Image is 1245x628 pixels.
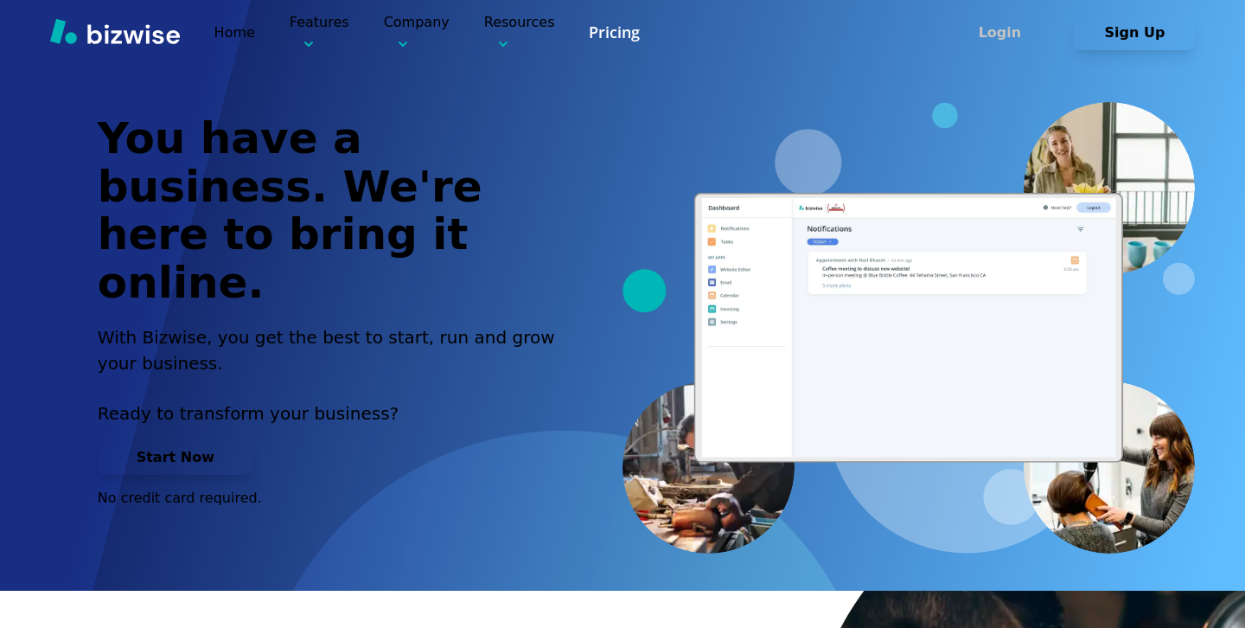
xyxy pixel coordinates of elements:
h1: You have a business. We're here to bring it online. [98,115,575,307]
img: Bizwise Logo [50,18,180,44]
a: Login [939,24,1074,41]
a: Pricing [589,22,640,43]
h2: With Bizwise, you get the best to start, run and grow your business. [98,324,575,376]
a: Home [214,24,255,41]
p: Resources [484,12,555,53]
a: Sign Up [1074,24,1195,41]
p: Company [384,12,450,53]
button: Start Now [98,440,253,475]
p: No credit card required. [98,489,575,508]
a: Start Now [98,449,253,465]
p: Ready to transform your business? [98,401,575,426]
button: Login [939,16,1060,50]
p: Features [290,12,349,53]
button: Sign Up [1074,16,1195,50]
